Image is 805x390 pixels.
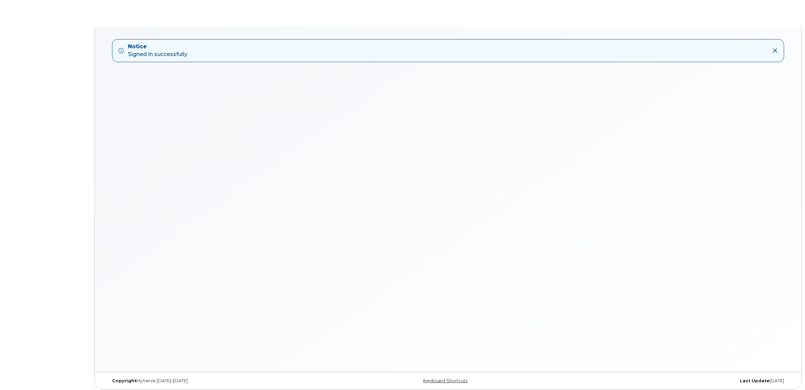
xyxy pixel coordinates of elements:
[423,378,467,383] a: Keyboard Shortcuts
[107,378,334,384] div: MyServe [DATE]–[DATE]
[562,378,789,384] div: [DATE]
[128,43,188,58] div: Signed in successfully.
[112,378,136,383] strong: Copyright
[128,43,188,51] strong: Notice
[740,378,770,383] strong: Last Update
